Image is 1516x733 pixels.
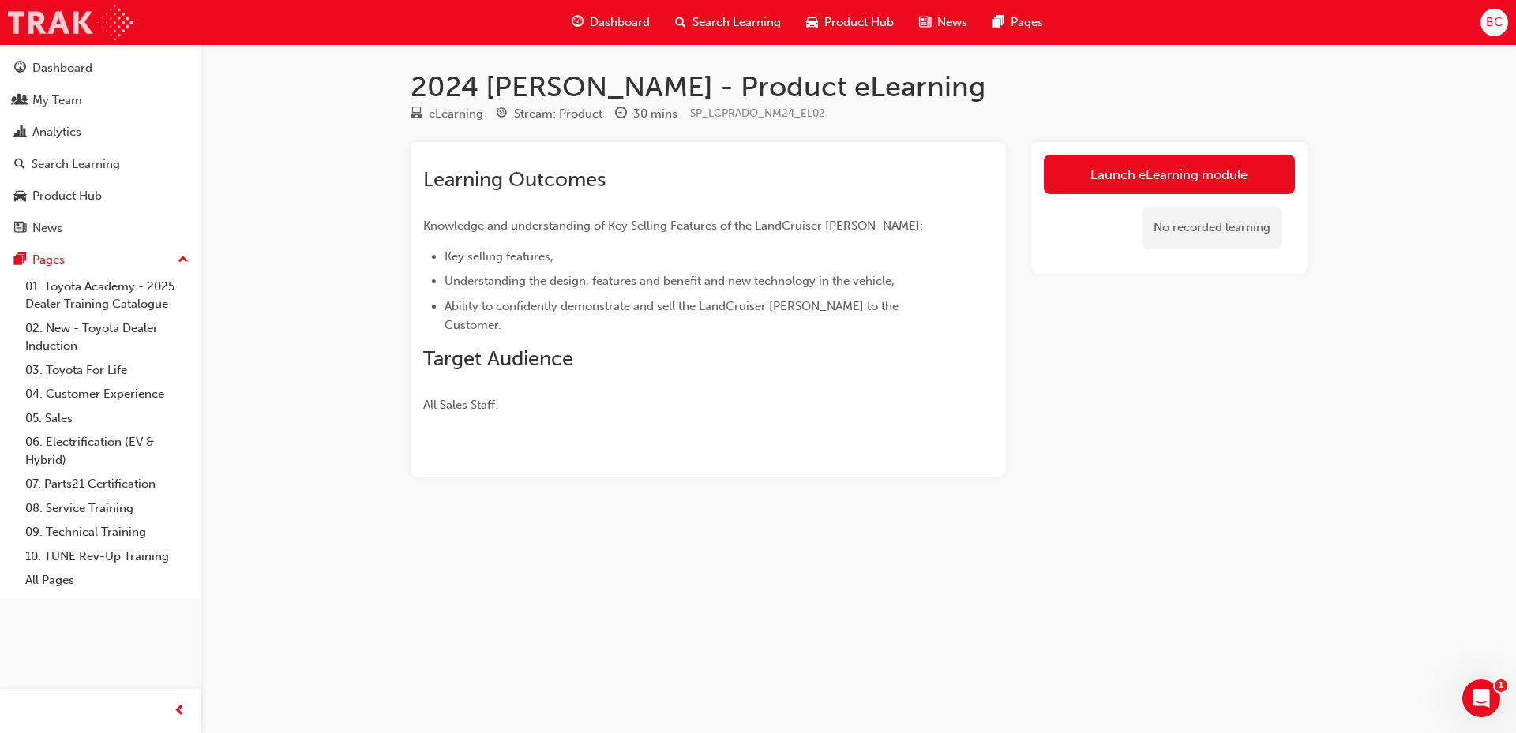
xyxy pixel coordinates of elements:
span: BC [1486,13,1503,32]
span: prev-icon [174,701,186,721]
div: Search Learning [32,155,120,174]
a: 10. TUNE Rev-Up Training [19,544,195,569]
span: learningResourceType_ELEARNING-icon [411,107,422,122]
span: people-icon [14,94,26,108]
h1: 2024 [PERSON_NAME] - Product eLearning [411,69,1308,104]
div: Analytics [32,123,81,141]
a: My Team [6,86,195,115]
button: Pages [6,245,195,275]
span: Knowledge and understanding of Key Selling Features of the LandCruiser [PERSON_NAME]: [423,219,923,233]
span: news-icon [919,13,931,32]
img: Trak [8,5,133,40]
a: 09. Technical Training [19,520,195,544]
span: Product Hub [824,13,894,32]
a: 06. Electrification (EV & Hybrid) [19,430,195,472]
div: 30 mins [633,105,677,123]
span: Key selling features, [445,249,553,264]
span: Search Learning [692,13,781,32]
span: guage-icon [572,13,584,32]
a: 03. Toyota For Life [19,358,195,383]
a: 05. Sales [19,406,195,431]
span: target-icon [496,107,508,122]
span: pages-icon [993,13,1004,32]
span: Ability to confidently demonstrate and sell the LandCruiser [PERSON_NAME] to the Customer. [445,299,902,332]
a: pages-iconPages [980,6,1056,39]
span: car-icon [14,189,26,204]
a: search-iconSearch Learning [662,6,794,39]
a: guage-iconDashboard [559,6,662,39]
span: All Sales Staff. [423,398,498,412]
a: 07. Parts21 Certification [19,472,195,496]
span: 1 [1495,679,1507,692]
span: Pages [1011,13,1043,32]
a: Launch eLearning module [1044,155,1295,194]
button: DashboardMy TeamAnalyticsSearch LearningProduct HubNews [6,50,195,245]
button: BC [1480,9,1508,36]
span: Dashboard [590,13,650,32]
a: 02. New - Toyota Dealer Induction [19,316,195,358]
a: 01. Toyota Academy - 2025 Dealer Training Catalogue [19,275,195,316]
a: Analytics [6,118,195,147]
span: Understanding the design, features and benefit and new technology in the vehicle, [445,274,895,288]
div: Stream [496,104,602,124]
span: Learning Outcomes [423,167,606,192]
span: car-icon [806,13,818,32]
div: Type [411,104,483,124]
a: news-iconNews [906,6,980,39]
a: 08. Service Training [19,496,195,521]
div: Dashboard [32,59,92,77]
a: All Pages [19,568,195,593]
div: My Team [32,92,82,110]
div: Product Hub [32,187,102,205]
span: up-icon [178,250,189,271]
iframe: Intercom live chat [1462,679,1500,717]
span: clock-icon [615,107,627,122]
a: car-iconProduct Hub [794,6,906,39]
span: search-icon [675,13,686,32]
div: No recorded learning [1142,207,1282,249]
div: eLearning [429,105,483,123]
a: Dashboard [6,54,195,83]
span: Learning resource code [690,107,825,120]
div: Pages [32,251,65,269]
a: Search Learning [6,150,195,179]
a: News [6,214,195,243]
span: search-icon [14,158,25,172]
div: News [32,219,62,237]
a: 04. Customer Experience [19,382,195,406]
div: Stream: Product [514,105,602,123]
span: News [937,13,967,32]
span: pages-icon [14,253,26,267]
span: Target Audience [423,346,573,371]
span: news-icon [14,222,26,236]
span: chart-icon [14,125,26,140]
div: Duration [615,104,677,124]
span: guage-icon [14,62,26,76]
a: Product Hub [6,181,195,211]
